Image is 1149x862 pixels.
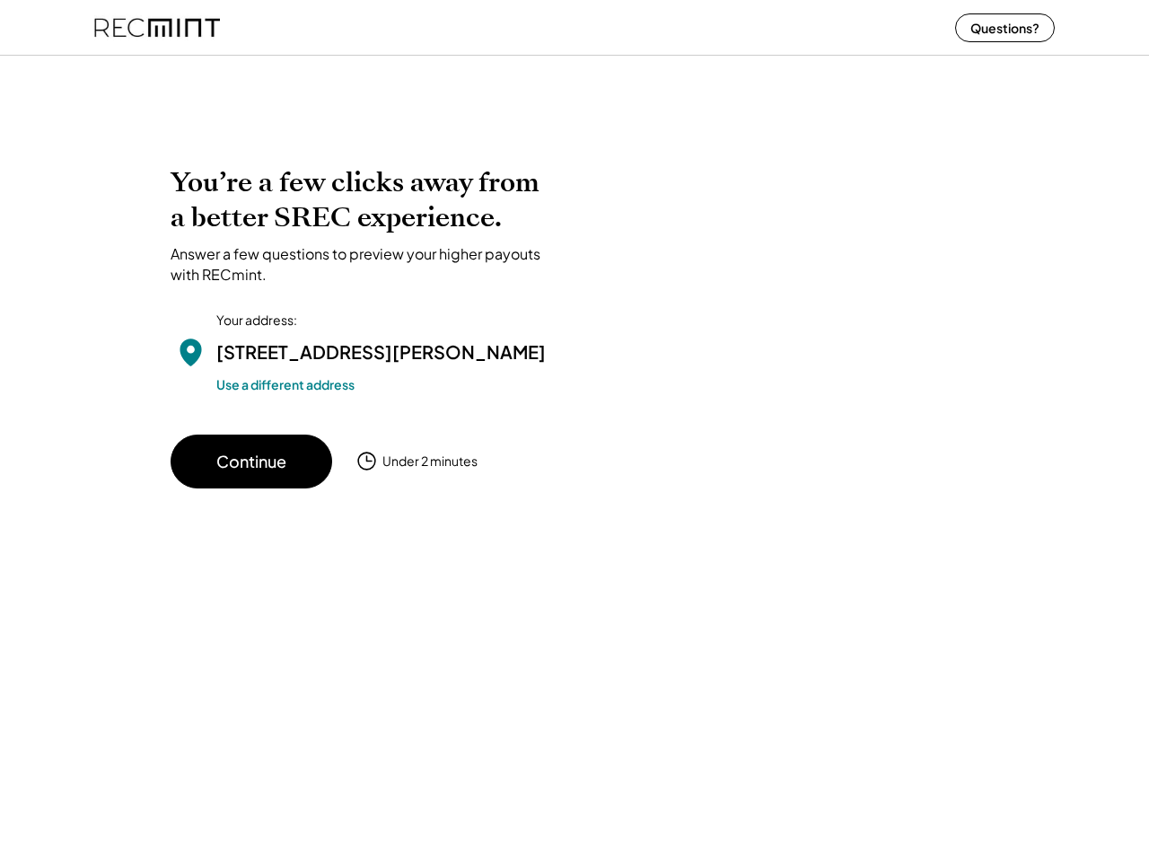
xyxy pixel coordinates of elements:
button: Continue [171,435,332,488]
div: Answer a few questions to preview your higher payouts with RECmint. [171,244,557,285]
button: Use a different address [216,374,355,394]
div: Your address: [216,312,297,330]
img: recmint-logotype%403x%20%281%29.jpeg [94,4,220,51]
div: [STREET_ADDRESS][PERSON_NAME] [216,339,546,365]
h2: You’re a few clicks away from a better SREC experience. [171,165,557,235]
div: Under 2 minutes [382,453,478,471]
button: Questions? [955,13,1055,42]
